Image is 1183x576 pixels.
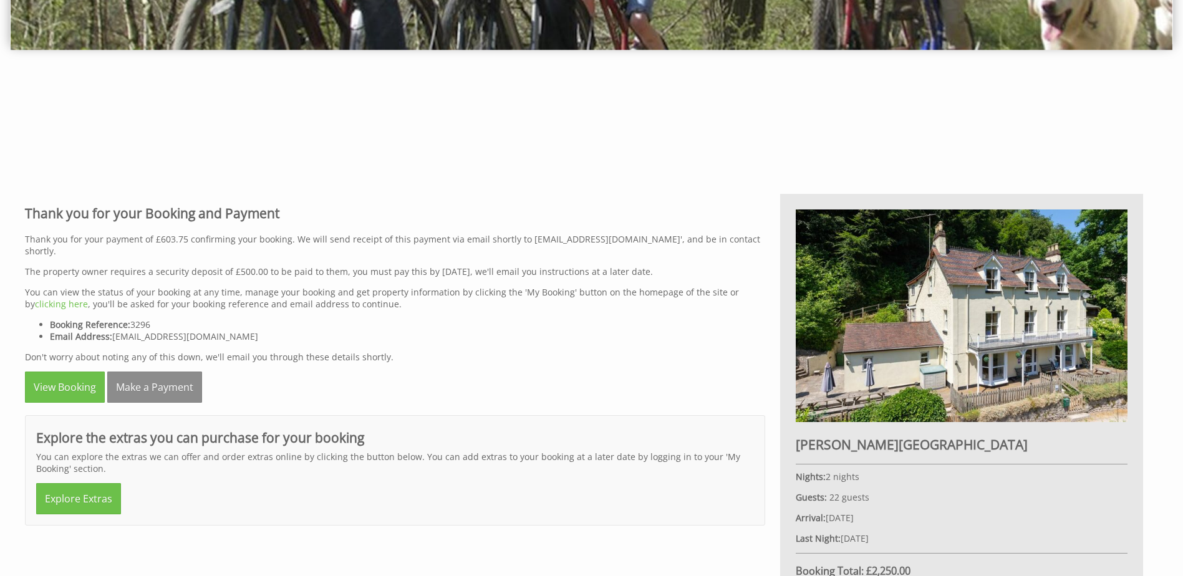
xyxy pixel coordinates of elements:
[50,319,765,330] li: 3296
[36,429,754,446] h2: Explore the extras you can purchase for your booking
[25,233,765,257] p: Thank you for your payment of £603.75 confirming your booking. We will send receipt of this payme...
[796,209,1127,423] img: An image of 'Holly Tree House'
[36,451,754,474] p: You can explore the extras we can offer and order extras online by clicking the button below. You...
[25,286,765,310] p: You can view the status of your booking at any time, manage your booking and get property informa...
[25,266,765,277] p: The property owner requires a security deposit of £500.00 to be paid to them, you must pay this b...
[107,372,202,403] a: Make a Payment
[796,471,1127,482] p: 2 nights
[50,319,130,330] strong: Booking Reference:
[25,204,765,222] h2: Thank you for your Booking and Payment
[25,372,105,403] a: View Booking
[796,491,827,503] strong: Guests:
[50,330,112,342] strong: Email Address:
[829,491,869,503] span: 22 guests
[50,330,765,342] li: [EMAIL_ADDRESS][DOMAIN_NAME]
[36,483,121,514] a: Explore Extras
[796,512,826,524] strong: Arrival:
[796,532,841,544] strong: Last Night:
[25,351,765,363] p: Don't worry about noting any of this down, we'll email you through these details shortly.
[796,471,826,482] strong: Nights:
[7,85,1176,178] iframe: Customer reviews powered by Trustpilot
[796,512,1127,524] p: [DATE]
[796,436,1127,453] h2: [PERSON_NAME][GEOGRAPHIC_DATA]
[796,532,1127,544] p: [DATE]
[35,298,88,310] a: clicking here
